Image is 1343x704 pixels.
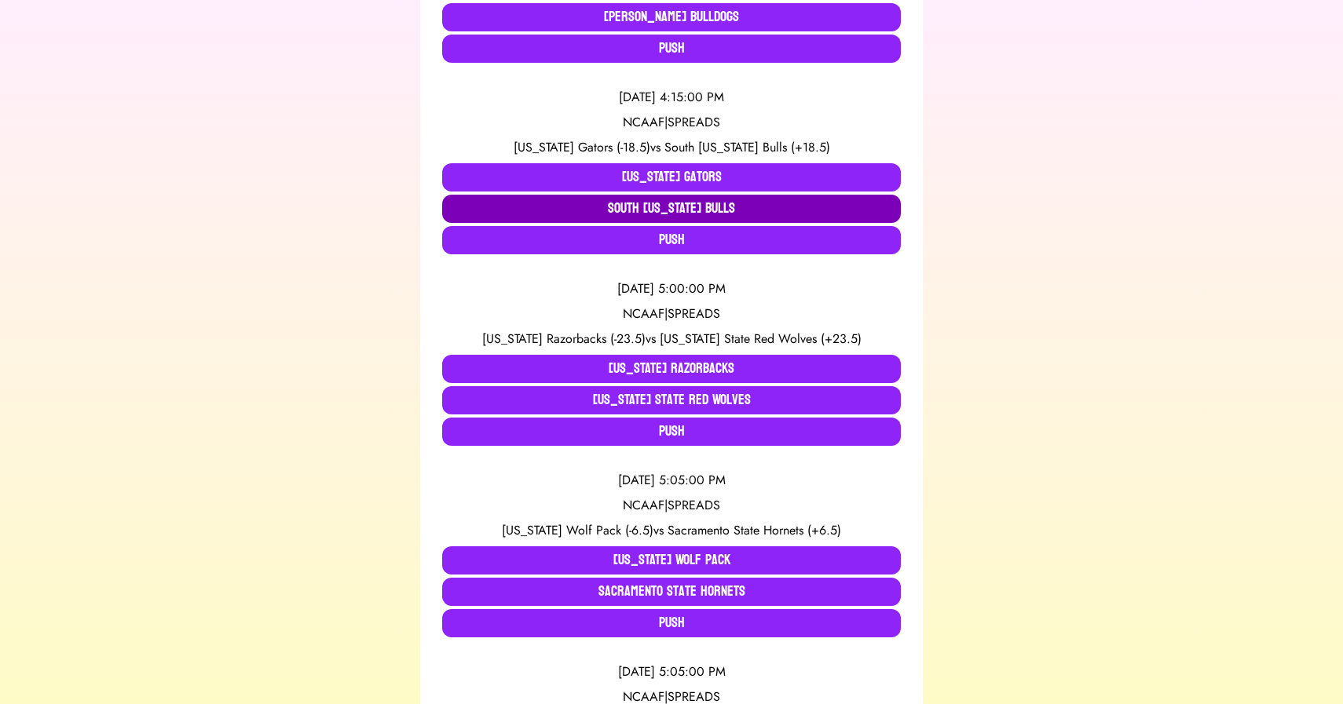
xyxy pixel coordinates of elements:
button: Push [442,226,901,254]
button: South [US_STATE] Bulls [442,195,901,223]
span: [US_STATE] State Red Wolves (+23.5) [660,330,862,348]
div: [DATE] 4:15:00 PM [442,88,901,107]
div: vs [442,138,901,157]
span: [US_STATE] Gators (-18.5) [514,138,650,156]
div: NCAAF | SPREADS [442,496,901,515]
span: [US_STATE] Wolf Pack (-6.5) [502,521,653,539]
div: [DATE] 5:05:00 PM [442,471,901,490]
button: [PERSON_NAME] Bulldogs [442,3,901,31]
button: Push [442,609,901,637]
button: [US_STATE] Gators [442,163,901,192]
div: [DATE] 5:05:00 PM [442,662,901,681]
button: Sacramento State Hornets [442,578,901,606]
button: Push [442,418,901,446]
div: [DATE] 5:00:00 PM [442,279,901,298]
div: NCAAF | SPREADS [442,305,901,323]
button: [US_STATE] Wolf Pack [442,546,901,575]
div: vs [442,521,901,540]
button: [US_STATE] State Red Wolves [442,386,901,414]
span: [US_STATE] Razorbacks (-23.5) [482,330,646,348]
button: [US_STATE] Razorbacks [442,355,901,383]
div: NCAAF | SPREADS [442,113,901,132]
button: Push [442,35,901,63]
div: vs [442,330,901,348]
span: South [US_STATE] Bulls (+18.5) [664,138,830,156]
span: Sacramento State Hornets (+6.5) [668,521,841,539]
